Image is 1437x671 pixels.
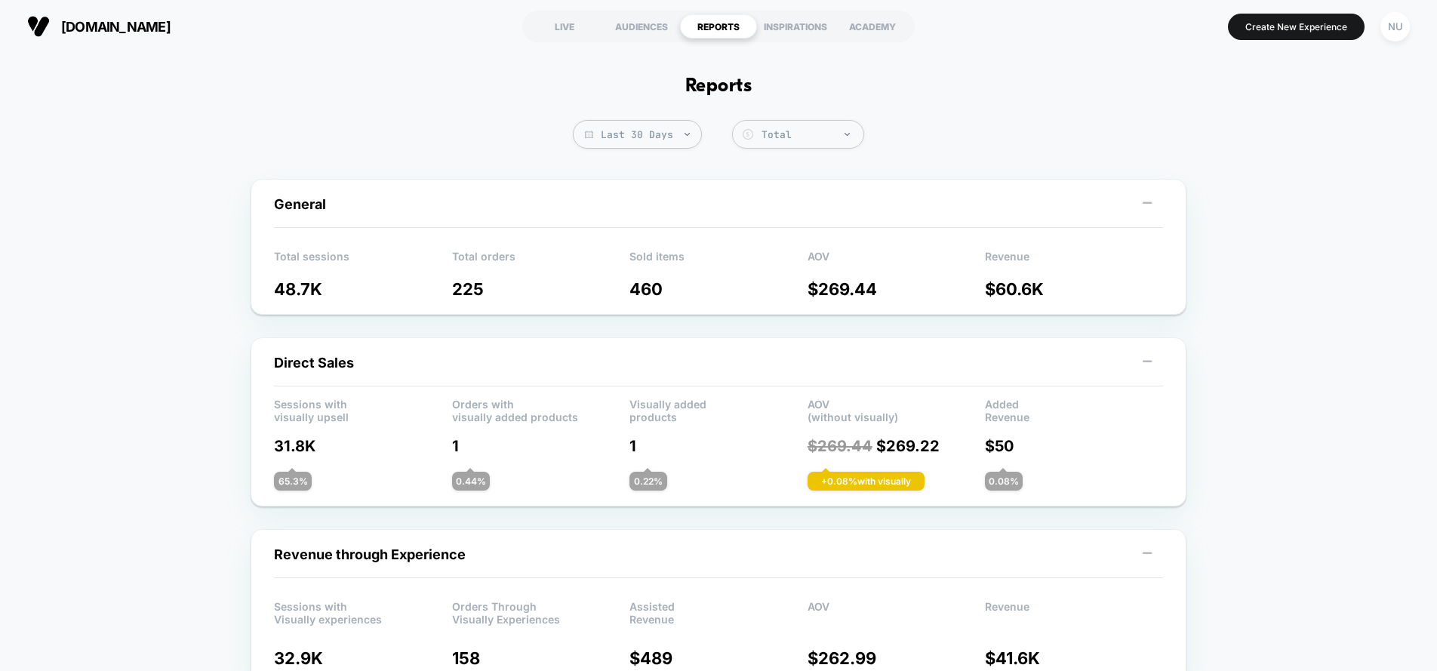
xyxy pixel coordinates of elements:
p: Assisted Revenue [629,600,808,623]
p: Sold items [629,250,808,272]
div: LIVE [526,14,603,38]
div: 0.44 % [452,472,490,491]
p: AOV [808,600,986,623]
p: AOV (without visually) [808,398,986,420]
span: Last 30 Days [573,120,702,149]
span: [DOMAIN_NAME] [61,19,171,35]
p: Sessions with Visually experiences [274,600,452,623]
div: 0.22 % [629,472,667,491]
p: 31.8K [274,437,452,455]
div: INSPIRATIONS [757,14,834,38]
p: 225 [452,279,630,299]
p: Visually added products [629,398,808,420]
p: Total orders [452,250,630,272]
p: 32.9K [274,648,452,668]
p: Total sessions [274,250,452,272]
span: Revenue through Experience [274,546,466,562]
p: 1 [452,437,630,455]
p: 1 [629,437,808,455]
tspan: $ [746,131,749,138]
img: end [845,133,850,136]
p: Orders Through Visually Experiences [452,600,630,623]
p: AOV [808,250,986,272]
div: REPORTS [680,14,757,38]
span: General [274,196,326,212]
div: Total [762,128,856,141]
p: 48.7K [274,279,452,299]
p: 460 [629,279,808,299]
button: [DOMAIN_NAME] [23,14,175,38]
p: Revenue [985,250,1163,272]
h1: Reports [685,75,752,97]
button: Create New Experience [1228,14,1365,40]
div: NU [1380,12,1410,42]
p: 158 [452,648,630,668]
p: $ 269.22 [808,437,986,455]
p: Sessions with visually upsell [274,398,452,420]
div: 0.08 % [985,472,1023,491]
p: $ 489 [629,648,808,668]
p: $ 41.6K [985,648,1163,668]
div: ACADEMY [834,14,911,38]
p: Orders with visually added products [452,398,630,420]
span: $ 269.44 [808,437,872,455]
p: Revenue [985,600,1163,623]
p: $ 60.6K [985,279,1163,299]
span: Direct Sales [274,355,354,371]
img: end [685,133,690,136]
p: $ 50 [985,437,1163,455]
p: Added Revenue [985,398,1163,420]
p: $ 262.99 [808,648,986,668]
img: Visually logo [27,15,50,38]
img: calendar [585,131,593,138]
div: 65.3 % [274,472,312,491]
button: NU [1376,11,1414,42]
p: $ 269.44 [808,279,986,299]
div: AUDIENCES [603,14,680,38]
div: + 0.08 % with visually [808,472,925,491]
